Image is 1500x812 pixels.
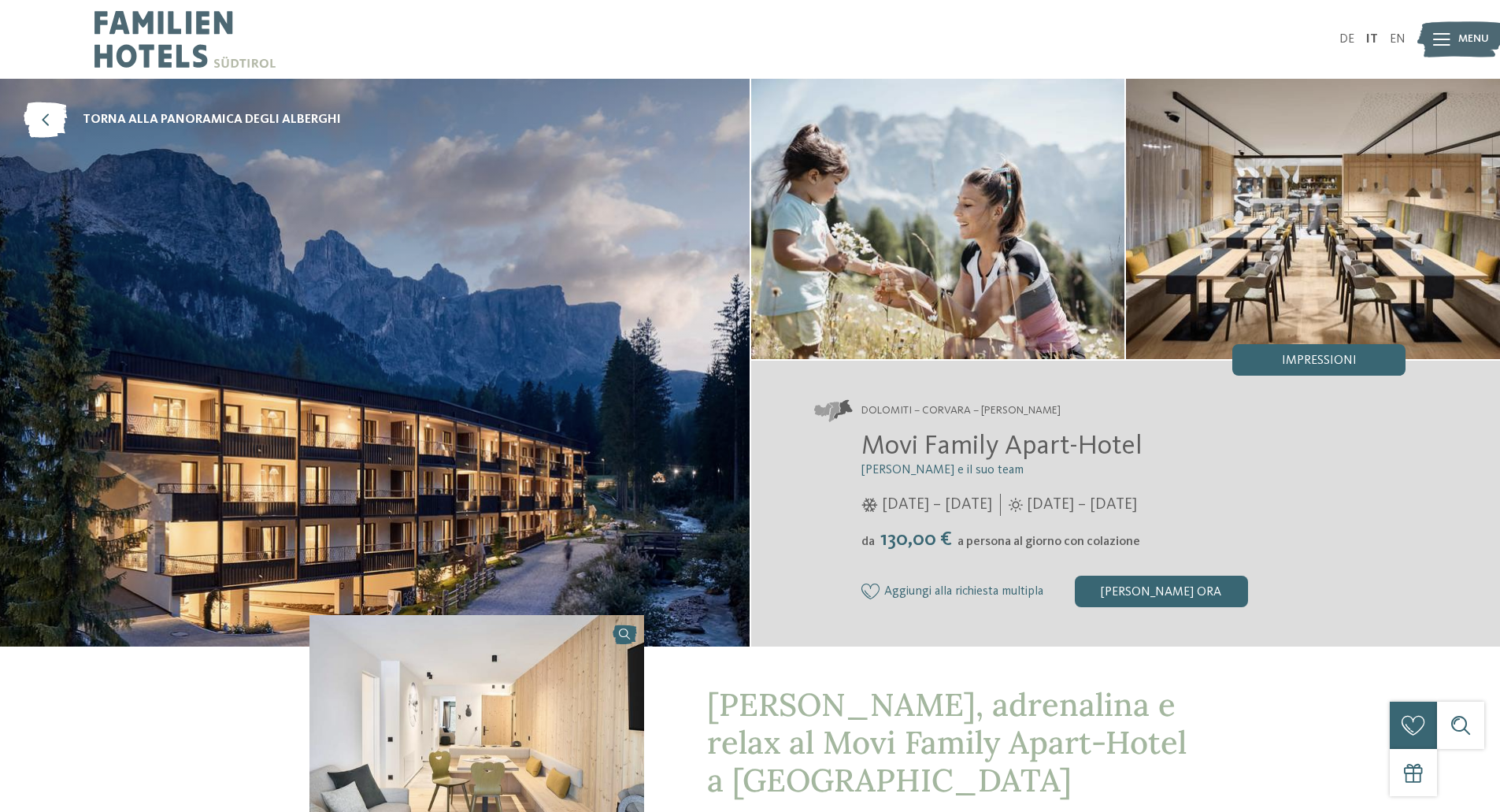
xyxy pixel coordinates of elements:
[1390,33,1406,46] a: EN
[882,494,992,516] span: [DATE] – [DATE]
[1009,498,1023,512] i: Orari d'apertura estate
[861,498,878,512] i: Orari d'apertura inverno
[707,684,1187,800] span: [PERSON_NAME], adrenalina e relax al Movi Family Apart-Hotel a [GEOGRAPHIC_DATA]
[83,111,341,128] span: torna alla panoramica degli alberghi
[861,464,1024,476] span: [PERSON_NAME] e il suo team
[957,536,1140,548] span: a persona al giorno con colazione
[1458,32,1489,47] span: Menu
[1282,354,1357,367] span: Impressioni
[861,432,1143,460] span: Movi Family Apart-Hotel
[861,403,1061,419] span: Dolomiti – Corvara – [PERSON_NAME]
[1027,494,1137,516] span: [DATE] – [DATE]
[884,585,1043,599] span: Aggiungi alla richiesta multipla
[1126,79,1500,359] img: Una stupenda vacanza in famiglia a Corvara
[861,536,875,548] span: da
[1339,33,1354,46] a: DE
[1075,576,1248,607] div: [PERSON_NAME] ora
[1366,33,1378,46] a: IT
[24,102,341,138] a: torna alla panoramica degli alberghi
[876,529,956,550] span: 130,00 €
[751,79,1125,359] img: Una stupenda vacanza in famiglia a Corvara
